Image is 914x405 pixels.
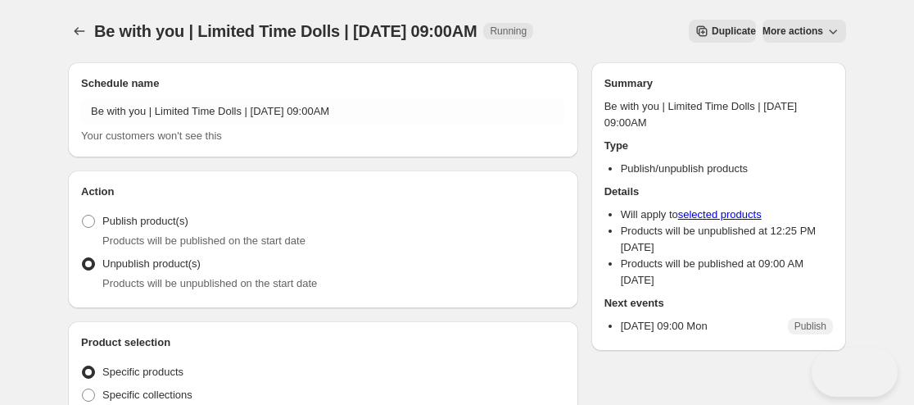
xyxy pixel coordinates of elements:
p: Be with you | Limited Time Dolls | [DATE] 09:00AM [604,98,833,131]
button: Secondary action label [689,20,756,43]
span: Publish product(s) [102,215,188,227]
h2: Action [81,184,565,200]
span: Specific collections [102,389,192,401]
iframe: Help Scout Beacon - Open [812,348,898,397]
span: Products will be published on the start date [102,234,305,247]
span: Running [490,25,527,38]
span: Your customers won't see this [81,130,222,142]
li: Products will be published at 09:00 AM [DATE] [621,256,833,289]
h2: Details [604,184,833,200]
span: Duplicate [712,25,756,38]
h2: Product selection [81,334,565,351]
iframe: Help Scout Beacon - Messages and Notifications [643,104,907,348]
li: Products will be unpublished at 12:25 PM [DATE] [621,223,833,256]
h2: Type [604,138,833,154]
span: Be with you | Limited Time Dolls | [DATE] 09:00AM [94,22,477,40]
li: Will apply to [621,207,833,223]
button: More actions [762,20,846,43]
h2: Summary [604,75,833,92]
li: Publish/unpublish products [621,161,833,177]
h2: Schedule name [81,75,565,92]
p: [DATE] 09:00 Mon [621,318,708,334]
h2: Next events [604,295,833,312]
span: More actions [762,25,823,38]
span: Specific products [102,366,183,378]
span: Products will be unpublished on the start date [102,277,317,289]
button: Schedules [68,20,91,43]
span: Unpublish product(s) [102,257,201,270]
